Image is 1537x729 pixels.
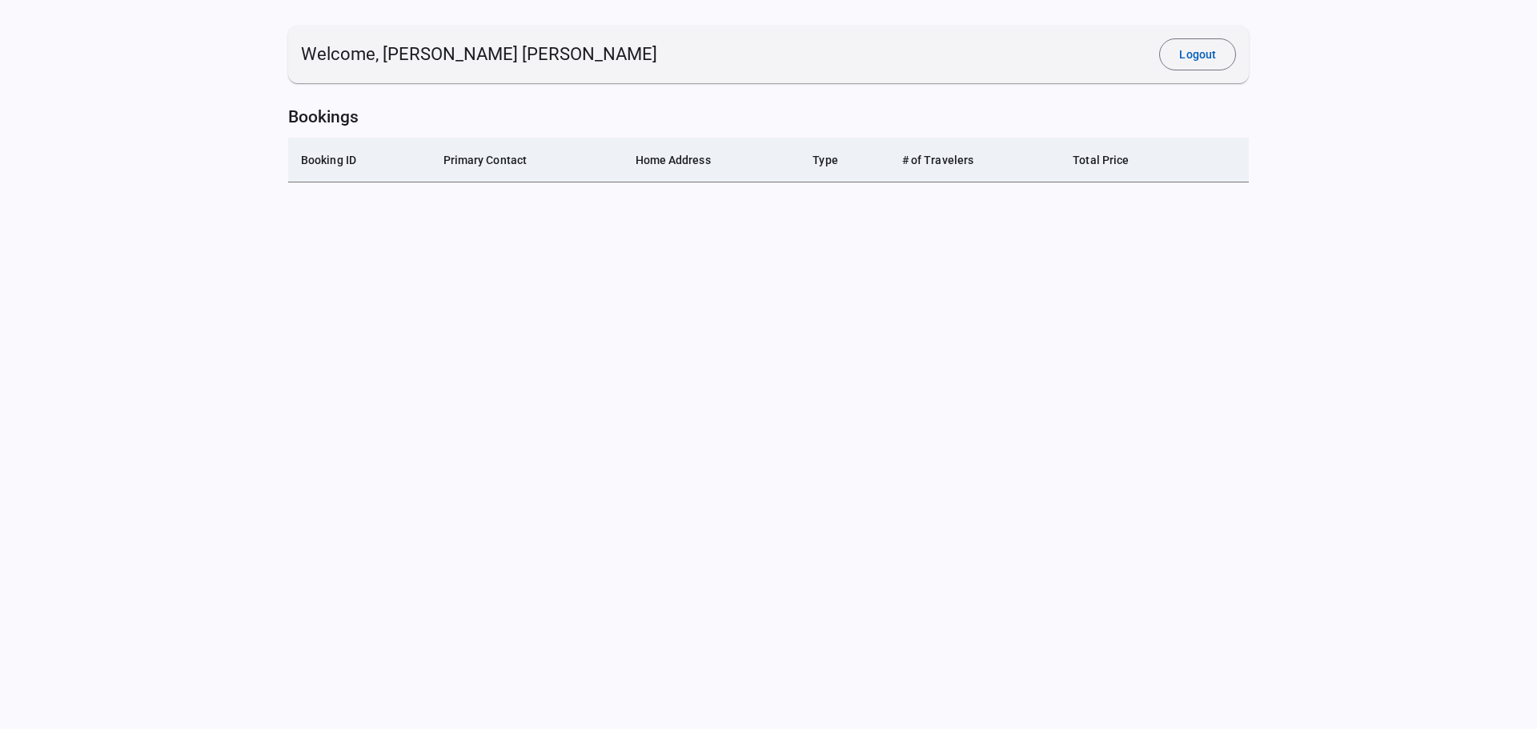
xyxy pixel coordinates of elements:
[1060,138,1203,182] th: Total Price
[1179,46,1216,62] span: Logout
[288,138,431,182] th: Booking ID
[1159,38,1236,70] button: Logout
[431,138,623,182] th: Primary Contact
[889,138,1060,182] th: # of Travelers
[800,138,889,182] th: Type
[288,109,1249,125] h2: Bookings
[623,138,801,182] th: Home Address
[301,43,657,66] mat-card-title: Welcome, [PERSON_NAME] [PERSON_NAME]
